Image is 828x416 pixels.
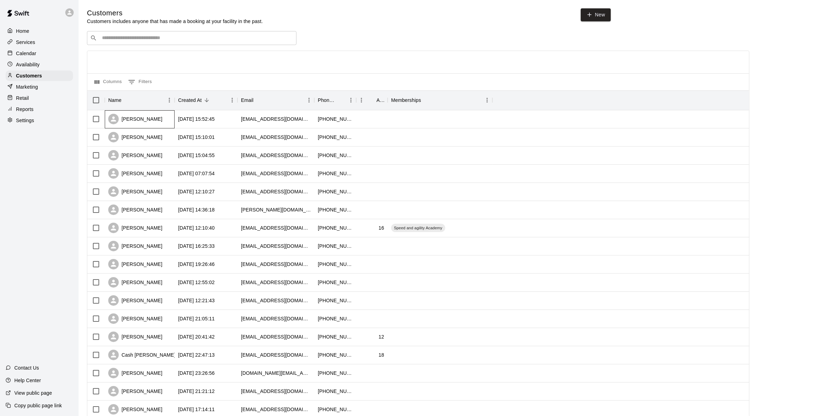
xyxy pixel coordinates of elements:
button: Sort [336,95,346,105]
div: [PERSON_NAME] [108,223,162,233]
div: +18034144361 [318,333,353,340]
button: Sort [254,95,263,105]
button: Sort [202,95,212,105]
div: 2025-06-28 16:25:33 [178,243,215,250]
div: Phone Number [314,90,356,110]
div: +18036652669 [318,279,353,286]
a: Reports [6,104,73,114]
div: 2025-05-31 20:41:42 [178,333,215,340]
div: cashkubicek@gmail.com [241,351,311,358]
div: +18036034965 [318,206,353,213]
h5: Customers [87,8,263,18]
div: grantg25@hotmail.com [241,243,311,250]
div: +15409052624 [318,297,353,304]
div: 2025-07-16 14:36:18 [178,206,215,213]
div: vawnvee16@yahoo.com [241,315,311,322]
button: Menu [356,95,367,105]
div: Marketing [6,82,73,92]
p: Help Center [14,377,41,384]
button: Menu [304,95,314,105]
div: Created At [175,90,237,110]
div: Speed and agility Academy [391,224,445,232]
div: [PERSON_NAME] [108,186,162,197]
div: sross.sc@gmail.com [241,370,311,377]
a: Availability [6,59,73,70]
a: New [581,8,611,21]
p: Settings [16,117,34,124]
p: Home [16,28,29,35]
div: jldriver@gmail.com [241,170,311,177]
div: [PERSON_NAME] [108,241,162,251]
div: 2025-06-21 12:55:02 [178,279,215,286]
div: [PERSON_NAME] [108,332,162,342]
div: 16 [379,224,384,231]
div: Name [108,90,122,110]
div: laurentruslow@gmail.com [241,188,311,195]
p: Customers [16,72,42,79]
div: 2025-05-25 22:47:13 [178,351,215,358]
p: Reports [16,106,34,113]
div: [PERSON_NAME] [108,295,162,306]
div: Memberships [388,90,492,110]
a: Customers [6,70,73,81]
div: 2025-08-11 15:10:01 [178,134,215,141]
div: lsgraham205@gmail.com [241,134,311,141]
div: Email [241,90,254,110]
div: reidayana@yahoo.com [241,261,311,268]
div: mjonesjsm@gmail.com [241,116,311,122]
div: +18032694651 [318,261,353,268]
p: Copy public page link [14,402,62,409]
button: Menu [346,95,356,105]
div: [PERSON_NAME] [108,150,162,161]
div: Age [356,90,388,110]
div: 2025-06-05 12:21:43 [178,297,215,304]
div: 2025-06-04 21:05:11 [178,315,215,322]
div: +18035727930 [318,224,353,231]
div: Search customers by name or email [87,31,296,45]
div: [PERSON_NAME] [108,205,162,215]
a: Settings [6,115,73,126]
div: [PERSON_NAME] [108,404,162,415]
div: +17708001639 [318,170,353,177]
div: Created At [178,90,202,110]
div: [PERSON_NAME] [108,168,162,179]
div: +18033606730 [318,134,353,141]
button: Menu [227,95,237,105]
div: +18034465749 [318,243,353,250]
div: sandyyork@sc.rr.com [241,279,311,286]
button: Show filters [126,76,154,88]
div: 2025-08-11 15:04:55 [178,152,215,159]
div: +18033078637 [318,351,353,358]
div: 12 [379,333,384,340]
button: Menu [482,95,492,105]
div: [PERSON_NAME] [108,313,162,324]
a: Home [6,26,73,36]
a: Services [6,37,73,47]
div: 2025-08-13 15:52:45 [178,116,215,122]
p: Customers includes anyone that has made a booking at your facility in the past. [87,18,263,25]
div: 2025-06-21 19:26:46 [178,261,215,268]
div: [PERSON_NAME] [108,368,162,378]
div: +18034292187 [318,406,353,413]
div: Memberships [391,90,421,110]
div: +13057476585 [318,315,353,322]
a: Calendar [6,48,73,59]
div: +18036030321 [318,388,353,395]
div: 2025-05-20 17:14:11 [178,406,215,413]
div: [PERSON_NAME] [108,132,162,142]
div: [PERSON_NAME] [108,114,162,124]
div: +18035138009 [318,116,353,122]
div: +18033157483 [318,370,353,377]
button: Menu [164,95,175,105]
button: Sort [122,95,131,105]
div: [PERSON_NAME] [108,277,162,288]
div: sawyermt1@gmail.com [241,406,311,413]
div: 2025-07-18 07:07:54 [178,170,215,177]
div: mrama@sonitrolsc.com [241,388,311,395]
a: Retail [6,93,73,103]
